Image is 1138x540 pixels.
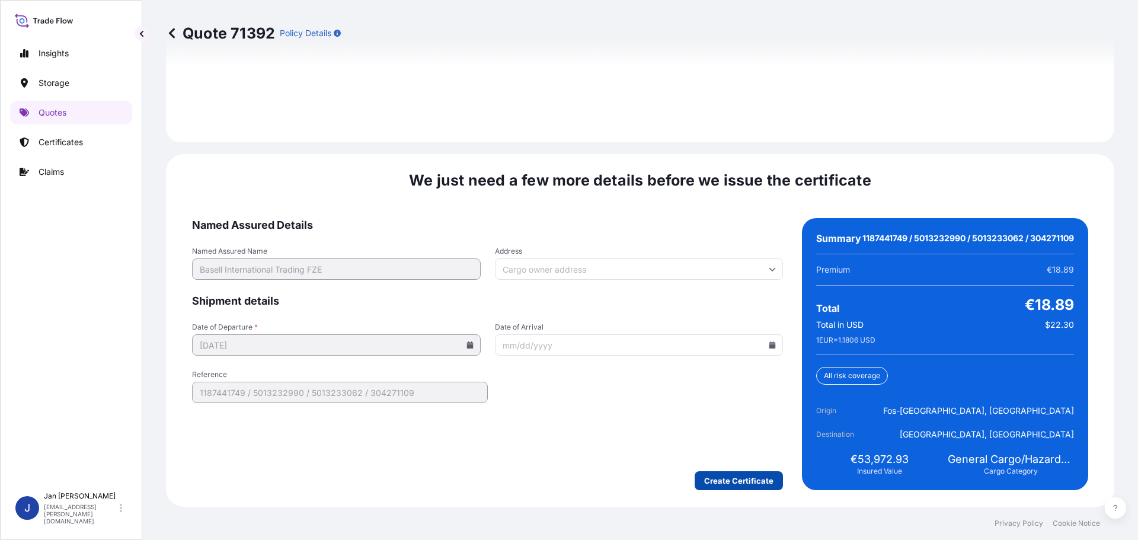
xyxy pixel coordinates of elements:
a: Quotes [10,101,132,124]
span: Shipment details [192,294,783,308]
span: Reference [192,370,488,379]
span: Cargo Category [984,466,1038,476]
span: Destination [816,429,883,440]
span: Date of Arrival [495,322,784,332]
p: Create Certificate [704,475,773,487]
span: Origin [816,405,883,417]
input: Cargo owner address [495,258,784,280]
span: Total [816,302,839,314]
p: Quote 71392 [166,24,275,43]
a: Claims [10,160,132,184]
p: Jan [PERSON_NAME] [44,491,117,501]
span: €18.89 [1047,264,1074,276]
span: We just need a few more details before we issue the certificate [409,171,871,190]
span: Premium [816,264,850,276]
p: Storage [39,77,69,89]
span: General Cargo/Hazardous Material [948,452,1074,466]
div: All risk coverage [816,367,888,385]
p: Certificates [39,136,83,148]
p: [EMAIL_ADDRESS][PERSON_NAME][DOMAIN_NAME] [44,503,117,525]
p: Policy Details [280,27,331,39]
a: Storage [10,71,132,95]
p: Quotes [39,107,66,119]
span: 1 EUR = 1.1806 USD [816,335,875,345]
span: Total in USD [816,319,864,331]
span: Insured Value [857,466,902,476]
a: Cookie Notice [1053,519,1100,528]
span: Summary [816,232,861,244]
input: mm/dd/yyyy [495,334,784,356]
p: Insights [39,47,69,59]
span: 1187441749 / 5013232990 / 5013233062 / 304271109 [862,232,1074,244]
span: $22.30 [1045,319,1074,331]
span: Address [495,247,784,256]
a: Certificates [10,130,132,154]
a: Insights [10,41,132,65]
input: mm/dd/yyyy [192,334,481,356]
span: Date of Departure [192,322,481,332]
button: Create Certificate [695,471,783,490]
span: J [24,502,30,514]
p: Claims [39,166,64,178]
span: Named Assured Name [192,247,481,256]
span: €53,972.93 [851,452,909,466]
span: Fos-[GEOGRAPHIC_DATA], [GEOGRAPHIC_DATA] [883,405,1074,417]
input: Your internal reference [192,382,488,403]
span: €18.89 [1025,295,1074,314]
a: Privacy Policy [995,519,1043,528]
span: [GEOGRAPHIC_DATA], [GEOGRAPHIC_DATA] [900,429,1074,440]
span: Named Assured Details [192,218,783,232]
